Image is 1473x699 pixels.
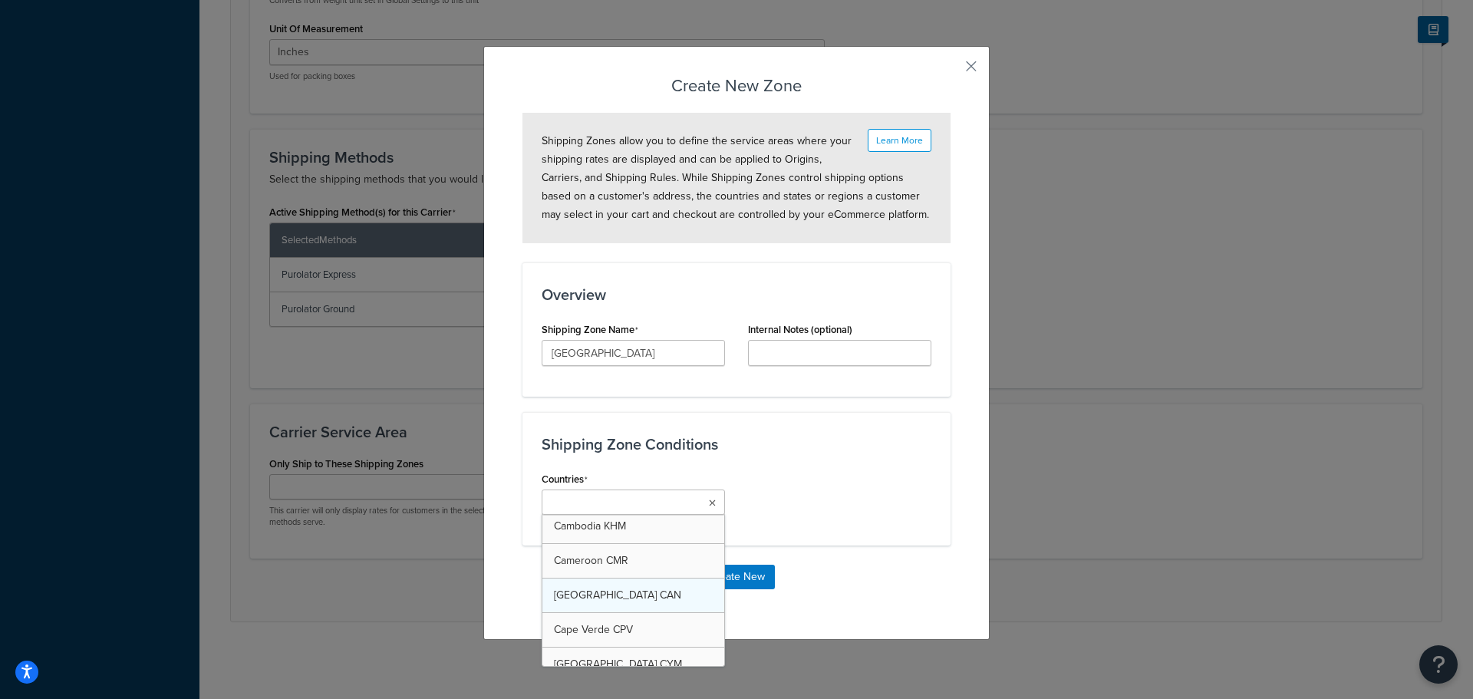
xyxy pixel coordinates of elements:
label: Shipping Zone Name [542,324,638,336]
h3: Create New Zone [522,74,951,97]
label: Countries [542,473,588,486]
a: Cape Verde CPV [542,613,724,647]
label: Internal Notes (optional) [748,324,852,335]
span: Cambodia KHM [554,518,626,534]
button: Create New [698,565,775,589]
span: [GEOGRAPHIC_DATA] CYM [554,656,682,672]
h3: Overview [542,286,931,303]
a: Cambodia KHM [542,509,724,543]
span: Cameroon CMR [554,552,628,569]
h3: Shipping Zone Conditions [542,436,931,453]
a: Cameroon CMR [542,544,724,578]
a: [GEOGRAPHIC_DATA] CAN [542,579,724,612]
span: Shipping Zones allow you to define the service areas where your shipping rates are displayed and ... [542,133,929,223]
a: [GEOGRAPHIC_DATA] CYM [542,648,724,681]
span: [GEOGRAPHIC_DATA] CAN [554,587,681,603]
button: Learn More [868,129,931,152]
span: Cape Verde CPV [554,622,633,638]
